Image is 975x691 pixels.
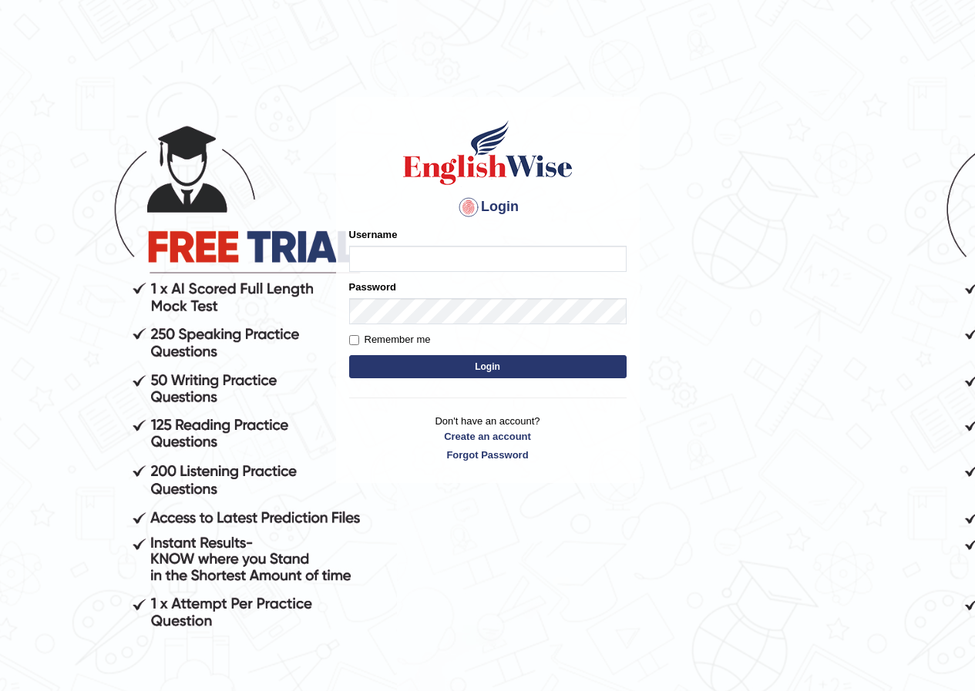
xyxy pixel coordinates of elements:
[349,280,396,294] label: Password
[349,335,359,345] input: Remember me
[349,414,627,461] p: Don't have an account?
[349,429,627,444] a: Create an account
[349,332,431,347] label: Remember me
[349,448,627,462] a: Forgot Password
[349,355,627,378] button: Login
[400,118,576,187] img: Logo of English Wise sign in for intelligent practice with AI
[349,227,398,242] label: Username
[349,195,627,220] h4: Login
